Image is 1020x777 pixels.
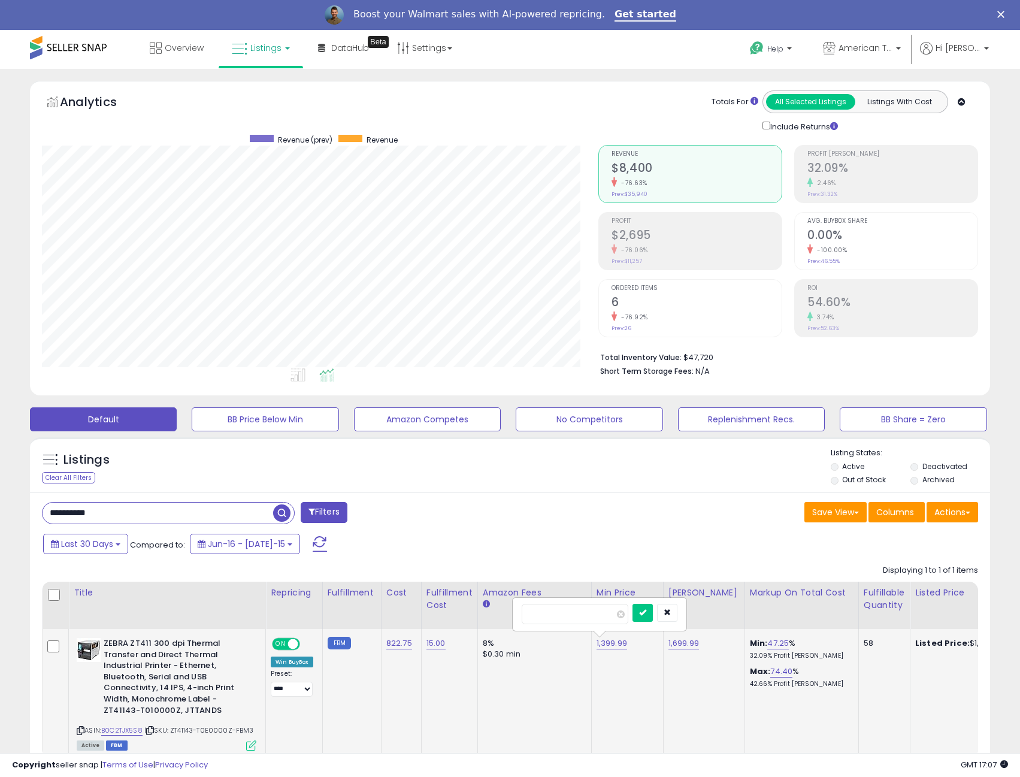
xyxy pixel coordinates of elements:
[617,179,647,188] small: -76.63%
[483,638,582,649] div: 8%
[712,96,758,108] div: Totals For
[936,42,980,54] span: Hi [PERSON_NAME]
[842,461,864,471] label: Active
[997,11,1009,18] div: Close
[516,407,662,431] button: No Competitors
[813,179,836,188] small: 2.46%
[617,313,648,322] small: -76.92%
[328,637,351,649] small: FBM
[298,639,317,649] span: OFF
[271,670,313,697] div: Preset:
[190,534,300,554] button: Jun-16 - [DATE]-15
[388,30,461,66] a: Settings
[831,448,990,459] p: Listing States:
[668,586,740,599] div: [PERSON_NAME]
[600,352,682,362] b: Total Inventory Value:
[920,42,989,69] a: Hi [PERSON_NAME]
[750,586,853,599] div: Markup on Total Cost
[328,586,376,599] div: Fulfillment
[77,638,101,662] img: 413l0Fb0HfL._SL40_.jpg
[130,539,185,551] span: Compared to:
[271,586,317,599] div: Repricing
[386,637,412,649] a: 822.75
[367,135,398,145] span: Revenue
[325,5,344,25] img: Profile image for Adrian
[353,8,605,20] div: Boost your Walmart sales with AI-powered repricing.
[750,666,771,677] b: Max:
[807,161,977,177] h2: 32.09%
[804,502,867,522] button: Save View
[386,586,416,599] div: Cost
[597,637,627,649] a: 1,399.99
[807,151,977,158] span: Profit [PERSON_NAME]
[77,638,256,749] div: ASIN:
[12,759,56,770] strong: Copyright
[74,586,261,599] div: Title
[750,652,849,660] p: 32.09% Profit [PERSON_NAME]
[483,649,582,660] div: $0.30 min
[165,42,204,54] span: Overview
[740,32,804,69] a: Help
[842,474,886,485] label: Out of Stock
[839,42,892,54] span: American Telecom Headquarters
[426,637,446,649] a: 15.00
[597,586,658,599] div: Min Price
[807,228,977,244] h2: 0.00%
[273,639,288,649] span: ON
[927,502,978,522] button: Actions
[192,407,338,431] button: BB Price Below Min
[101,725,143,736] a: B0C2TJX5S8
[250,42,282,54] span: Listings
[61,538,113,550] span: Last 30 Days
[612,285,782,292] span: Ordered Items
[612,258,642,265] small: Prev: $11,257
[42,472,95,483] div: Clear All Filters
[915,637,970,649] b: Listed Price:
[63,452,110,468] h5: Listings
[668,637,699,649] a: 1,699.99
[807,325,839,332] small: Prev: 52.63%
[331,42,369,54] span: DataHub
[868,502,925,522] button: Columns
[807,285,977,292] span: ROI
[612,295,782,312] h2: 6
[106,740,128,751] span: FBM
[354,407,501,431] button: Amazon Competes
[483,586,586,599] div: Amazon Fees
[922,474,955,485] label: Archived
[807,191,837,198] small: Prev: 31.32%
[77,740,104,751] span: All listings currently available for purchase on Amazon
[612,218,782,225] span: Profit
[695,365,710,377] span: N/A
[612,325,631,332] small: Prev: 26
[278,135,332,145] span: Revenue (prev)
[600,349,969,364] li: $47,720
[141,30,213,66] a: Overview
[807,258,840,265] small: Prev: 46.55%
[750,666,849,688] div: %
[60,93,140,113] h5: Analytics
[750,637,768,649] b: Min:
[813,246,847,255] small: -100.00%
[855,94,944,110] button: Listings With Cost
[12,760,208,771] div: seller snap | |
[223,30,299,66] a: Listings
[301,502,347,523] button: Filters
[30,407,177,431] button: Default
[155,759,208,770] a: Privacy Policy
[208,538,285,550] span: Jun-16 - [DATE]-15
[750,638,849,660] div: %
[876,506,914,518] span: Columns
[615,8,676,22] a: Get started
[840,407,986,431] button: BB Share = Zero
[807,218,977,225] span: Avg. Buybox Share
[617,246,648,255] small: -76.06%
[864,638,901,649] div: 58
[749,41,764,56] i: Get Help
[104,638,249,719] b: ZEBRA ZT411 300 dpi Thermal Transfer and Direct Thermal Industrial Printer - Ethernet, Bluetooth,...
[813,313,834,322] small: 3.74%
[750,680,849,688] p: 42.66% Profit [PERSON_NAME]
[922,461,967,471] label: Deactivated
[753,119,852,133] div: Include Returns
[915,586,1019,599] div: Listed Price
